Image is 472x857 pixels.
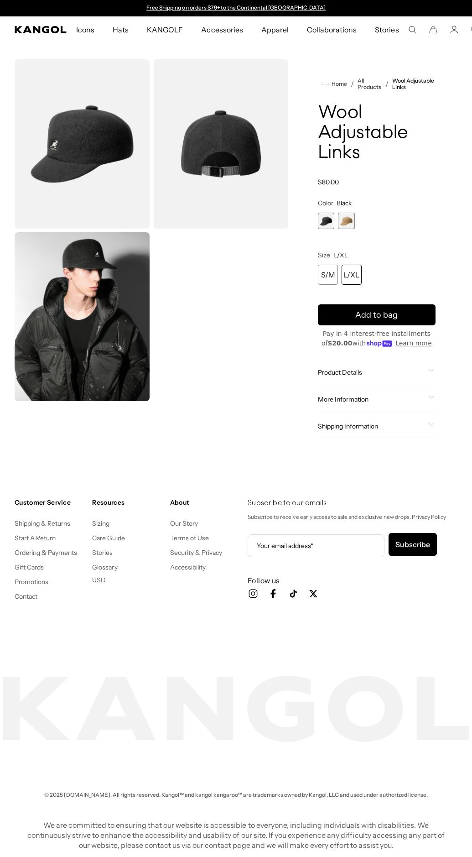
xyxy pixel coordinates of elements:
[248,498,457,508] h4: Subscribe to our emails
[92,519,109,528] a: Sizing
[92,534,124,542] a: Care Guide
[318,368,425,376] span: Product Details
[15,232,150,402] img: black
[92,498,162,507] h4: Resources
[322,80,347,88] a: Home
[15,592,37,601] a: Contact
[338,213,354,229] div: 2 of 2
[318,395,425,403] span: More Information
[25,820,448,850] p: We are committed to ensuring that our website is accessible to everyone, including individuals wi...
[170,498,240,507] h4: About
[358,78,382,90] a: All Products
[318,265,338,285] div: S/M
[318,178,339,186] span: $80.00
[298,16,366,43] a: Collaborations
[92,563,117,571] a: Glossary
[307,16,357,43] span: Collaborations
[170,534,209,542] a: Terms of Use
[113,16,129,43] span: Hats
[318,213,334,229] div: 1 of 2
[201,16,243,43] span: Accessories
[76,16,94,43] span: Icons
[142,5,330,12] slideshow-component: Announcement bar
[92,549,113,557] a: Stories
[15,534,56,542] a: Start A Return
[252,16,298,43] a: Apparel
[318,251,330,259] span: Size
[318,304,436,325] button: Add to bag
[355,309,398,321] span: Add to bag
[15,563,44,571] a: Gift Cards
[15,59,150,229] img: color-black
[104,16,138,43] a: Hats
[382,78,389,89] li: /
[15,498,85,507] h4: Customer Service
[170,549,223,557] a: Security & Privacy
[248,575,457,585] h3: Follow us
[15,549,78,557] a: Ordering & Payments
[147,16,183,43] span: KANGOLF
[15,26,67,33] a: Kangol
[338,213,354,229] label: Oat
[318,199,333,207] span: Color
[138,16,192,43] a: KANGOLF
[318,422,425,430] span: Shipping Information
[248,512,457,522] p: Subscribe to receive early access to sale and exclusive new drops. Privacy Policy
[146,4,326,11] a: Free Shipping on orders $79+ to the Continental [GEOGRAPHIC_DATA]
[375,16,399,43] span: Stories
[142,5,330,12] div: 1 of 2
[142,5,330,12] div: Announcement
[366,16,408,43] a: Stories
[318,103,436,163] h1: Wool Adjustable Links
[153,59,288,229] img: color-black
[392,78,436,90] a: Wool Adjustable Links
[318,213,334,229] label: Black
[429,26,437,34] button: Cart
[342,265,362,285] div: L/XL
[408,26,416,34] summary: Search here
[347,78,354,89] li: /
[330,81,347,87] span: Home
[192,16,252,43] a: Accessories
[261,16,289,43] span: Apparel
[15,59,289,401] product-gallery: Gallery Viewer
[337,199,352,207] span: Black
[450,26,458,34] a: Account
[67,16,104,43] a: Icons
[92,576,106,584] button: USD
[15,519,71,528] a: Shipping & Returns
[170,519,198,528] a: Our Story
[389,533,437,556] button: Subscribe
[333,251,348,259] span: L/XL
[15,578,48,586] a: Promotions
[318,78,436,90] nav: breadcrumbs
[170,563,206,571] a: Accessibility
